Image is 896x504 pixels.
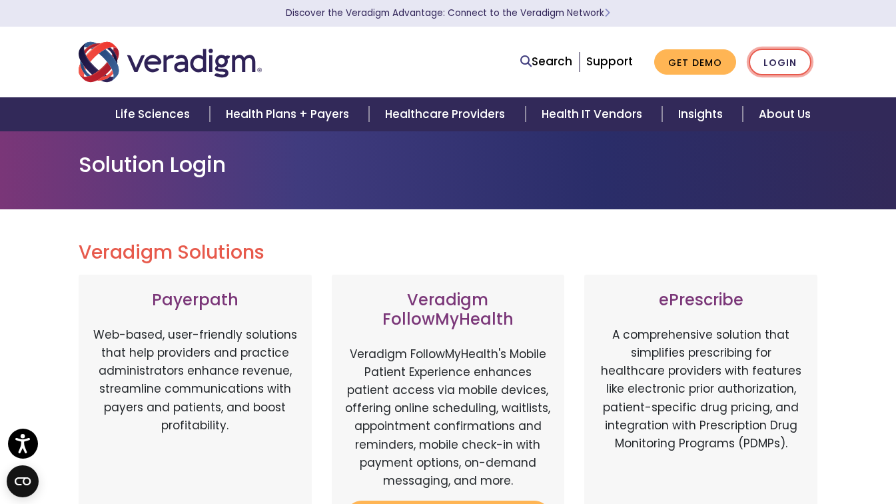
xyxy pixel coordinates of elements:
[662,97,743,131] a: Insights
[210,97,369,131] a: Health Plans + Payers
[286,7,610,19] a: Discover the Veradigm Advantage: Connect to the Veradigm NetworkLearn More
[92,291,298,310] h3: Payerpath
[604,7,610,19] span: Learn More
[7,465,39,497] button: Open CMP widget
[654,49,736,75] a: Get Demo
[345,345,552,491] p: Veradigm FollowMyHealth's Mobile Patient Experience enhances patient access via mobile devices, o...
[92,326,298,503] p: Web-based, user-friendly solutions that help providers and practice administrators enhance revenu...
[520,53,572,71] a: Search
[640,408,880,488] iframe: Drift Chat Widget
[79,241,818,264] h2: Veradigm Solutions
[99,97,210,131] a: Life Sciences
[749,49,811,76] a: Login
[743,97,827,131] a: About Us
[598,326,804,503] p: A comprehensive solution that simplifies prescribing for healthcare providers with features like ...
[369,97,525,131] a: Healthcare Providers
[79,152,818,177] h1: Solution Login
[79,40,262,84] img: Veradigm logo
[345,291,552,329] h3: Veradigm FollowMyHealth
[586,53,633,69] a: Support
[526,97,662,131] a: Health IT Vendors
[598,291,804,310] h3: ePrescribe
